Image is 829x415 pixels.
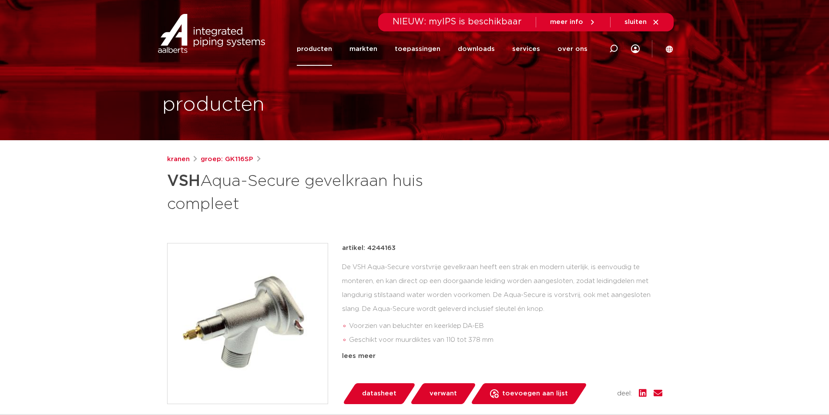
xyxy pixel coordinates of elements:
[557,32,587,66] a: over ons
[550,19,583,25] span: meer info
[201,154,253,165] a: groep: GK116SP
[502,387,568,401] span: toevoegen aan lijst
[349,32,377,66] a: markten
[342,260,662,348] div: De VSH Aqua-Secure vorstvrije gevelkraan heeft een strak en modern uiterlijk, is eenvoudig te mon...
[349,319,662,333] li: Voorzien van beluchter en keerklep DA-EB
[409,383,477,404] a: verwant
[550,18,596,26] a: meer info
[624,18,660,26] a: sluiten
[168,243,328,404] img: Product Image for VSH Aqua-Secure gevelkraan huis compleet
[395,32,440,66] a: toepassingen
[167,154,190,165] a: kranen
[512,32,540,66] a: services
[297,32,332,66] a: producten
[458,32,495,66] a: downloads
[342,383,416,404] a: datasheet
[617,388,632,399] span: deel:
[624,19,647,25] span: sluiten
[167,173,200,189] strong: VSH
[349,333,662,347] li: Geschikt voor muurdiktes van 110 tot 378 mm
[430,387,457,401] span: verwant
[342,351,662,361] div: lees meer
[297,32,587,66] nav: Menu
[342,243,396,253] p: artikel: 4244163
[362,387,396,401] span: datasheet
[162,91,265,119] h1: producten
[631,39,640,58] div: my IPS
[167,168,494,215] h1: Aqua-Secure gevelkraan huis compleet
[393,17,522,26] span: NIEUW: myIPS is beschikbaar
